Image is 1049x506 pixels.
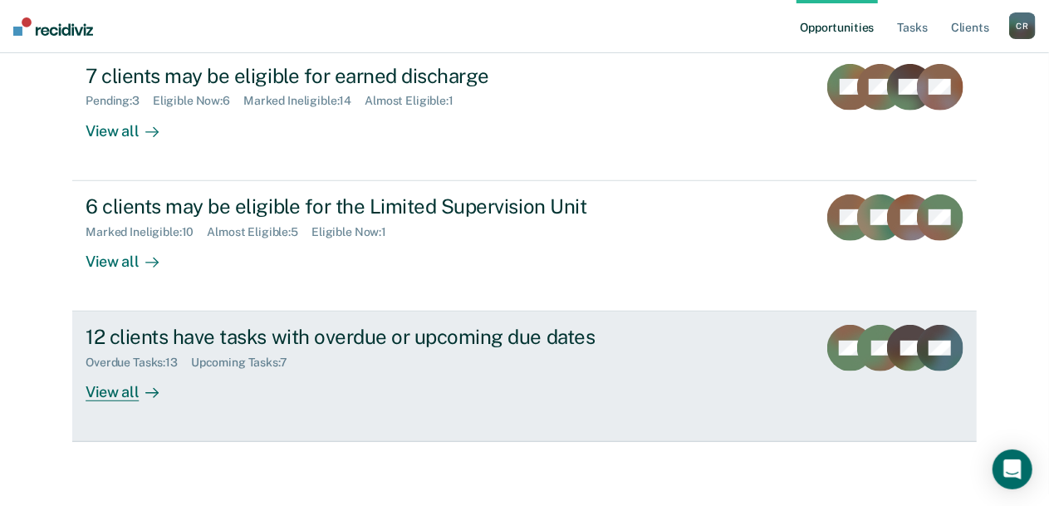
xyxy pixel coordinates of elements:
[1009,12,1036,39] button: CR
[86,370,179,402] div: View all
[72,51,977,181] a: 7 clients may be eligible for earned dischargePending:3Eligible Now:6Marked Ineligible:14Almost E...
[153,94,243,108] div: Eligible Now : 6
[86,64,669,88] div: 7 clients may be eligible for earned discharge
[86,194,669,219] div: 6 clients may be eligible for the Limited Supervision Unit
[191,356,301,370] div: Upcoming Tasks : 7
[72,312,977,442] a: 12 clients have tasks with overdue or upcoming due datesOverdue Tasks:13Upcoming Tasks:7View all
[72,181,977,312] a: 6 clients may be eligible for the Limited Supervision UnitMarked Ineligible:10Almost Eligible:5El...
[86,94,153,108] div: Pending : 3
[365,94,467,108] div: Almost Eligible : 1
[1009,12,1036,39] div: C R
[993,450,1032,489] div: Open Intercom Messenger
[13,17,93,36] img: Recidiviz
[86,225,207,239] div: Marked Ineligible : 10
[86,325,669,349] div: 12 clients have tasks with overdue or upcoming due dates
[86,356,191,370] div: Overdue Tasks : 13
[243,94,365,108] div: Marked Ineligible : 14
[207,225,311,239] div: Almost Eligible : 5
[86,238,179,271] div: View all
[311,225,400,239] div: Eligible Now : 1
[86,108,179,140] div: View all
